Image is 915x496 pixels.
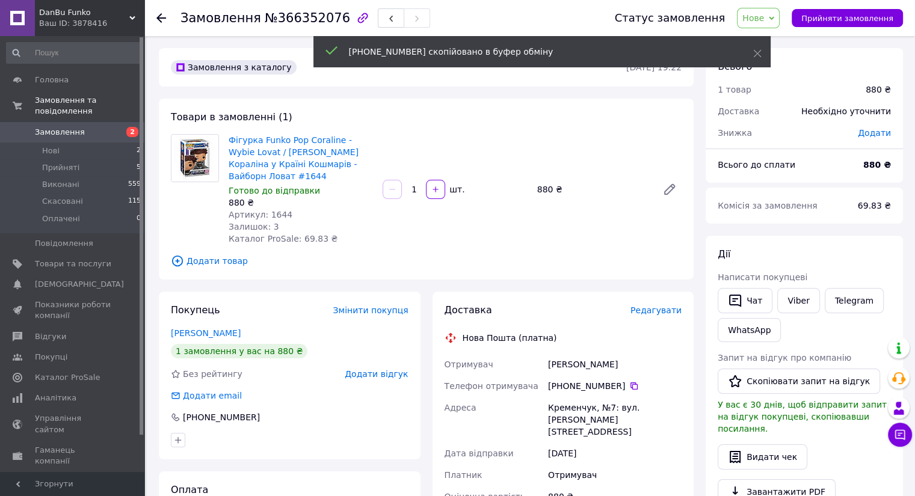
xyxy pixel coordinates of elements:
span: Редагувати [630,305,682,315]
span: Прийняті [42,162,79,173]
div: Додати email [170,390,243,402]
span: Залишок: 3 [229,222,279,231]
a: Viber [777,288,819,313]
span: №366352076 [265,11,350,25]
span: 559 [128,179,141,190]
img: Фігурка Funko Pop Coraline - Wybie Lovat / Фанко Поп Кораліна у Країні Кошмарів - Вайборн Ловат #... [171,135,218,182]
span: Телефон отримувача [445,381,538,391]
span: Додати відгук [345,369,408,379]
span: Каталог ProSale: 69.83 ₴ [229,234,337,243]
div: 1 замовлення у вас на 880 ₴ [171,344,307,358]
span: 2 [137,145,141,156]
span: Замовлення [35,127,85,138]
span: 5 [137,162,141,173]
span: Покупці [35,352,67,363]
span: Нове [742,13,764,23]
span: У вас є 30 днів, щоб відправити запит на відгук покупцеві, скопіювавши посилання. [718,400,887,433]
a: Telegram [825,288,884,313]
span: Замовлення та повідомлення [35,95,144,117]
span: 2 [126,127,138,137]
span: Скасовані [42,196,83,207]
span: Товари в замовленні (1) [171,111,292,123]
div: Додати email [182,390,243,402]
span: Комісія за замовлення [718,201,818,210]
span: Дії [718,248,730,260]
div: 880 ₴ [532,181,653,198]
div: [PHONE_NUMBER] [182,411,261,423]
span: Оплата [171,484,208,495]
span: 1 товар [718,85,751,94]
a: Редагувати [658,177,682,201]
div: [PERSON_NAME] [546,354,684,375]
span: Отримувач [445,360,493,369]
a: Фігурка Funko Pop Coraline - Wybie Lovat / [PERSON_NAME] Кораліна у Країні Кошмарів - Вайборн Лов... [229,135,359,181]
span: Покупець [171,304,220,316]
div: [DATE] [546,442,684,464]
button: Чат [718,288,772,313]
button: Прийняти замовлення [792,9,903,27]
span: Аналітика [35,393,76,403]
span: Артикул: 1644 [229,210,292,219]
span: Головна [35,75,69,85]
a: WhatsApp [718,318,781,342]
span: Додати товар [171,254,682,268]
span: Гаманець компанії [35,445,111,467]
span: Написати покупцеві [718,272,807,282]
span: Всього до сплати [718,160,795,170]
span: Платник [445,470,482,480]
button: Чат з покупцем [888,423,912,447]
button: Скопіювати запит на відгук [718,369,880,394]
span: Нові [42,145,60,156]
div: [PHONE_NUMBER] скопійовано в буфер обміну [349,46,723,58]
span: 0 [137,213,141,224]
span: Оплачені [42,213,80,224]
span: Управління сайтом [35,413,111,435]
span: Каталог ProSale [35,372,100,383]
div: Ваш ID: 3878416 [39,18,144,29]
div: шт. [446,183,466,195]
span: Повідомлення [35,238,93,249]
span: Адреса [445,403,476,412]
span: Дата відправки [445,449,514,458]
span: Замовлення [180,11,261,25]
span: Без рейтингу [183,369,242,379]
div: 880 ₴ [229,197,373,209]
span: Знижка [718,128,752,138]
div: Нова Пошта (платна) [460,332,560,344]
span: Доставка [445,304,492,316]
div: Статус замовлення [615,12,726,24]
span: Змінити покупця [333,305,408,315]
span: Прийняти замовлення [801,14,893,23]
span: [DEMOGRAPHIC_DATA] [35,279,124,290]
span: DanBu Funko [39,7,129,18]
div: Повернутися назад [156,12,166,24]
span: Готово до відправки [229,186,320,195]
span: 69.83 ₴ [858,201,891,210]
span: Виконані [42,179,79,190]
span: Доставка [718,106,759,116]
div: [PHONE_NUMBER] [548,380,682,392]
div: Замовлення з каталогу [171,60,297,75]
div: 880 ₴ [866,84,891,96]
a: [PERSON_NAME] [171,328,241,338]
div: Необхідно уточнити [794,98,898,124]
div: Кременчук, №7: вул. [PERSON_NAME][STREET_ADDRESS] [546,397,684,442]
span: Додати [858,128,891,138]
input: Пошук [6,42,142,64]
b: 880 ₴ [863,160,891,170]
button: Видати чек [718,444,807,470]
span: 115 [128,196,141,207]
span: Товари та послуги [35,259,111,269]
span: Показники роботи компанії [35,299,111,321]
span: Відгуки [35,331,66,342]
div: Отримувач [546,464,684,486]
span: Запит на відгук про компанію [718,353,851,363]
